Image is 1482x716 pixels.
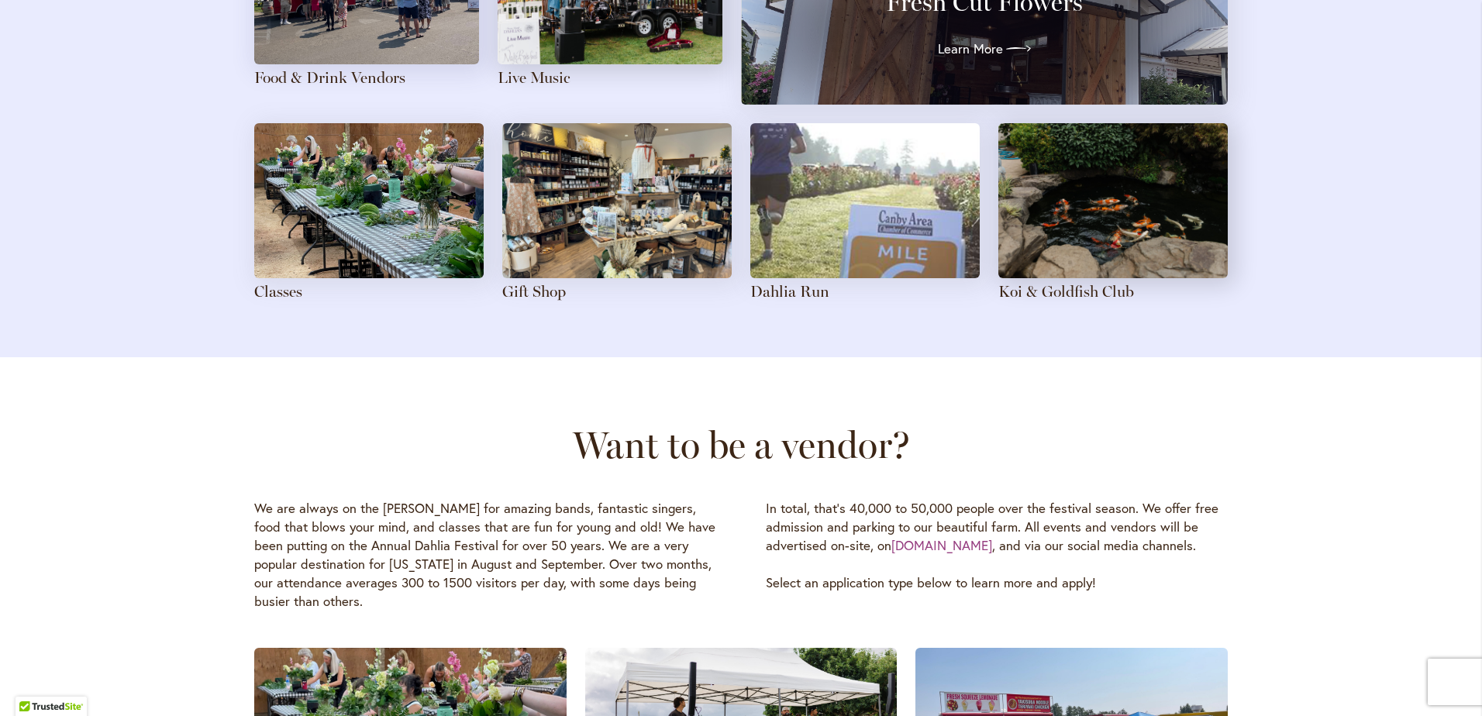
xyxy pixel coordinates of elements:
[891,536,992,554] a: [DOMAIN_NAME]
[498,68,570,87] a: Live Music
[502,123,732,278] img: The dahlias themed gift shop has a feature table in the center, with shelves of local and special...
[254,282,302,301] a: Classes
[254,123,484,278] img: Blank canvases are set up on long tables in anticipation of an art class
[254,68,405,87] a: Food & Drink Vendors
[766,499,1228,555] p: In total, that's 40,000 to 50,000 people over the festival season. We offer free admission and pa...
[998,123,1228,278] img: Orange and white mottled koi swim in a rock-lined pond
[938,40,1003,58] span: Learn More
[938,36,1031,61] a: Learn More
[750,123,980,278] img: A runner passes the mile 6 sign in a field of dahlias
[766,573,1228,592] p: Select an application type below to learn more and apply!
[254,499,716,611] p: We are always on the [PERSON_NAME] for amazing bands, fantastic singers, food that blows your min...
[245,423,1237,466] h2: Want to be a vendor?
[502,282,566,301] a: Gift Shop
[750,282,829,301] a: Dahlia Run
[998,282,1134,301] a: Koi & Goldfish Club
